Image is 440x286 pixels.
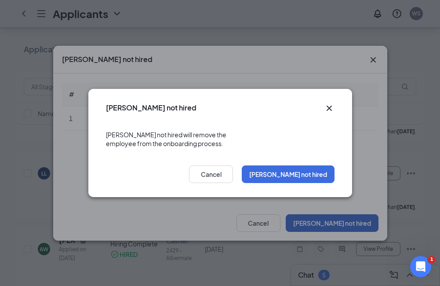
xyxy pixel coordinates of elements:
[324,103,335,114] button: Close
[242,165,335,183] button: [PERSON_NAME] not hired
[189,165,233,183] button: Cancel
[428,256,435,263] span: 1
[106,103,196,113] h3: [PERSON_NAME] not hired
[410,256,431,277] iframe: Intercom live chat
[324,103,335,114] svg: Cross
[106,121,335,157] div: [PERSON_NAME] not hired will remove the employee from the onboarding process.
